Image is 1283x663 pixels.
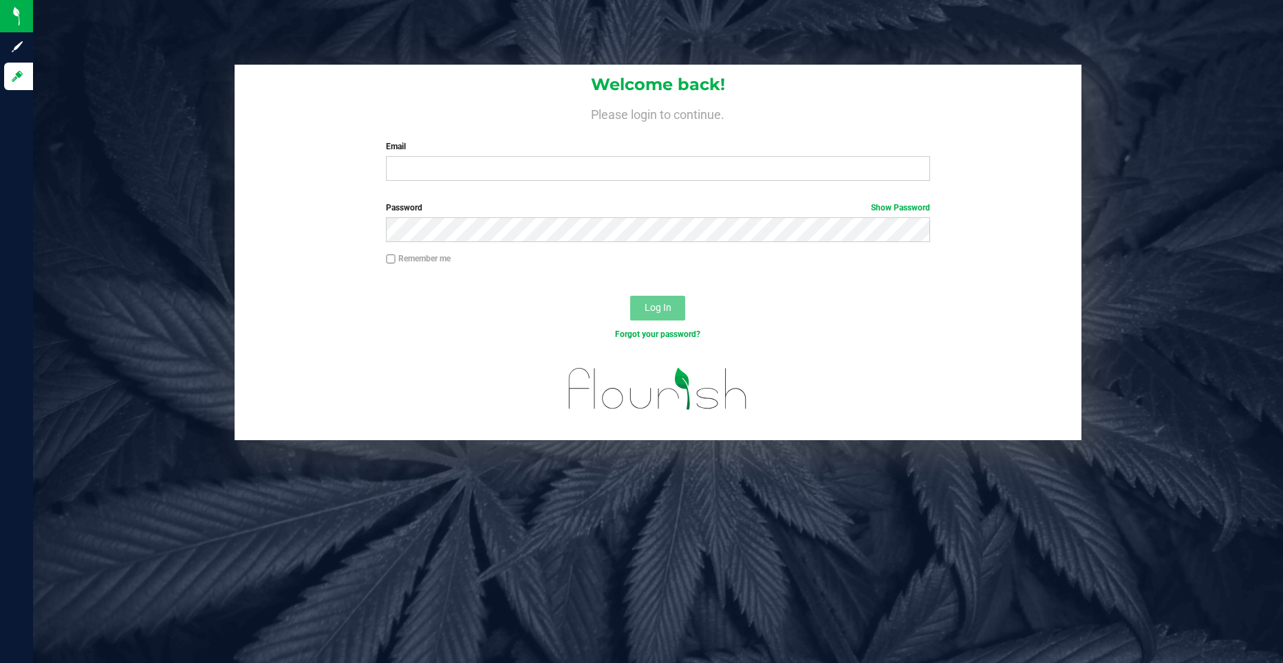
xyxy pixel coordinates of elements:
h4: Please login to continue. [235,105,1081,121]
a: Forgot your password? [615,329,700,339]
h1: Welcome back! [235,76,1081,94]
a: Show Password [871,203,930,213]
img: flourish_logo.svg [552,355,764,423]
label: Remember me [386,252,451,265]
input: Remember me [386,254,396,264]
inline-svg: Sign up [10,40,24,54]
button: Log In [630,296,685,320]
span: Password [386,203,422,213]
inline-svg: Log in [10,69,24,83]
label: Email [386,140,930,153]
span: Log In [645,302,671,313]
